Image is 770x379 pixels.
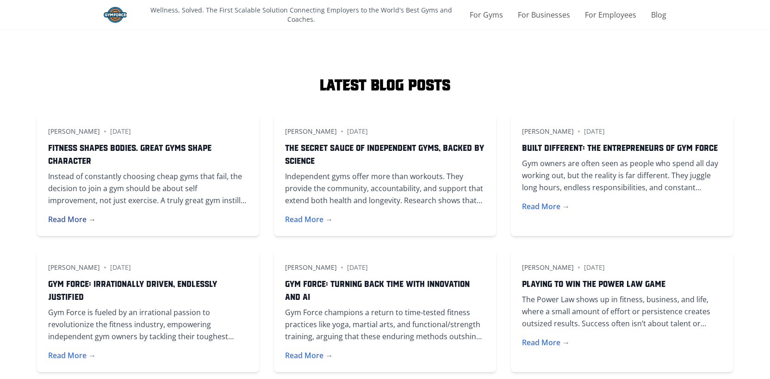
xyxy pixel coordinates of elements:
h3: Built Different: The Entrepreneurs of Gym Force [522,141,722,154]
p: [DATE] [110,127,131,136]
button: Read More → [522,337,570,348]
p: Gym Force is fueled by an irrational passion to revolutionize the fitness industry, empowering in... [48,306,248,342]
h3: Fitness Shapes Bodies. Great Gyms Shape Character [48,141,248,167]
p: [PERSON_NAME] [522,263,574,272]
p: [DATE] [347,263,368,272]
a: For Gyms [470,9,503,20]
p: [DATE] [347,127,368,136]
h3: The Secret Sauce of Independent Gyms, Backed by Science [285,141,485,167]
span: • [104,262,106,273]
h1: Latest Blog Posts [37,74,733,93]
button: Read More → [285,350,333,361]
p: [DATE] [584,127,605,136]
p: Wellness, Solved. The First Scalable Solution Connecting Employers to the World's Best Gyms and C... [136,6,466,24]
h3: Gym Force: Turning Back Time with Innovation and AI [285,277,485,303]
p: [PERSON_NAME] [285,263,337,272]
span: • [577,126,580,137]
p: [DATE] [584,263,605,272]
button: Read More → [48,214,96,225]
p: [PERSON_NAME] [48,127,100,136]
p: Gym Force champions a return to time-tested fitness practices like yoga, martial arts, and functi... [285,306,485,342]
span: • [341,262,343,273]
button: Read More → [285,214,333,225]
button: Read More → [48,350,96,361]
a: For Businesses [518,9,570,20]
p: Independent gyms offer more than workouts. They provide the community, accountability, and suppor... [285,170,485,206]
p: [PERSON_NAME] [285,127,337,136]
span: • [341,126,343,137]
span: • [577,262,580,273]
p: The Power Law shows up in fitness, business, and life, where a small amount of effort or persiste... [522,293,722,329]
a: For Employees [585,9,636,20]
p: Instead of constantly choosing cheap gyms that fail, the decision to join a gym should be about s... [48,170,248,206]
h3: Gym Force: Irrationally Driven, Endlessly Justified [48,277,248,303]
img: Gym Force Logo [104,7,127,23]
p: Gym owners are often seen as people who spend all day working out, but the reality is far differe... [522,157,722,193]
h3: Playing to Win the Power Law Game [522,277,722,290]
p: [PERSON_NAME] [48,263,100,272]
button: Read More → [522,201,570,212]
span: • [104,126,106,137]
p: [PERSON_NAME] [522,127,574,136]
p: [DATE] [110,263,131,272]
a: Blog [651,9,666,20]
